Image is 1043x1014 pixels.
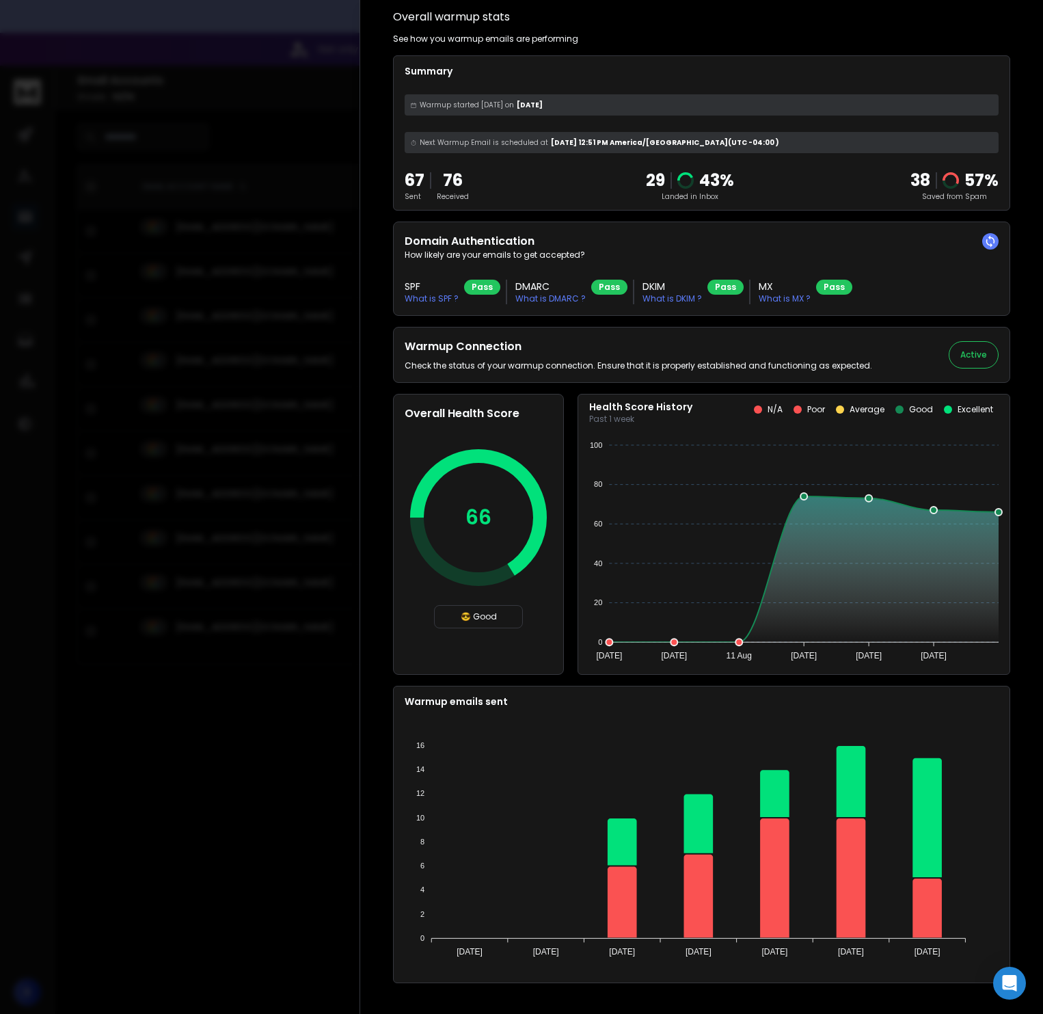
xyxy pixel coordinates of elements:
strong: 38 [910,169,930,191]
tspan: 8 [420,838,424,846]
div: Pass [707,280,744,295]
tspan: [DATE] [915,947,940,957]
p: Past 1 week [589,414,692,425]
h2: Domain Authentication [405,233,999,250]
tspan: [DATE] [596,651,622,661]
tspan: [DATE] [921,651,947,661]
tspan: [DATE] [838,947,864,957]
tspan: [DATE] [661,651,687,661]
p: What is SPF ? [405,293,459,304]
p: What is DMARC ? [515,293,586,304]
tspan: 40 [594,559,602,568]
p: Sent [405,191,424,202]
div: [DATE] [405,94,999,116]
tspan: [DATE] [791,651,817,661]
div: Pass [816,280,852,295]
p: Average [850,404,884,415]
h3: MX [759,280,811,293]
tspan: 20 [594,598,602,606]
tspan: [DATE] [686,947,712,957]
p: How likely are your emails to get accepted? [405,250,999,261]
h3: DKIM [642,280,702,293]
tspan: 2 [420,910,424,918]
span: Warmup started [DATE] on [420,100,514,110]
tspan: 0 [420,934,424,942]
tspan: 6 [420,862,424,870]
p: See how you warmup emails are performing [393,34,578,44]
tspan: [DATE] [856,651,882,661]
div: Pass [464,280,500,295]
tspan: 80 [594,480,602,488]
p: Saved from Spam [910,191,999,202]
div: Pass [591,280,627,295]
p: What is MX ? [759,293,811,304]
div: 😎 Good [434,605,523,628]
h1: Overall warmup stats [393,9,510,25]
p: 66 [465,505,491,530]
tspan: [DATE] [609,947,635,957]
tspan: [DATE] [762,947,788,957]
p: Poor [807,404,825,415]
p: 29 [646,170,665,191]
p: Excellent [958,404,993,415]
tspan: [DATE] [457,947,483,957]
p: Summary [405,64,999,78]
tspan: 4 [420,885,424,894]
tspan: 60 [594,520,602,528]
span: Next Warmup Email is scheduled at [420,137,548,148]
p: N/A [768,404,783,415]
div: [DATE] 12:51 PM America/[GEOGRAPHIC_DATA] (UTC -04:00 ) [405,132,999,153]
tspan: 100 [590,441,602,449]
h2: Overall Health Score [405,405,552,422]
div: Open Intercom Messenger [993,967,1026,1000]
h2: Warmup Connection [405,338,872,355]
p: 76 [437,170,469,191]
p: Health Score History [589,400,692,414]
tspan: 0 [598,638,602,646]
p: Check the status of your warmup connection. Ensure that it is properly established and functionin... [405,360,872,371]
button: Active [949,341,999,369]
h3: DMARC [515,280,586,293]
p: Good [909,404,933,415]
tspan: 12 [416,789,424,797]
p: Received [437,191,469,202]
tspan: 16 [416,741,424,749]
h3: SPF [405,280,459,293]
p: 43 % [699,170,734,191]
tspan: 14 [416,765,424,773]
tspan: [DATE] [533,947,559,957]
p: Warmup emails sent [405,695,999,708]
p: Landed in Inbox [646,191,734,202]
p: 57 % [964,170,999,191]
p: What is DKIM ? [642,293,702,304]
tspan: 11 Aug [727,651,752,661]
p: 67 [405,170,424,191]
tspan: 10 [416,814,424,822]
